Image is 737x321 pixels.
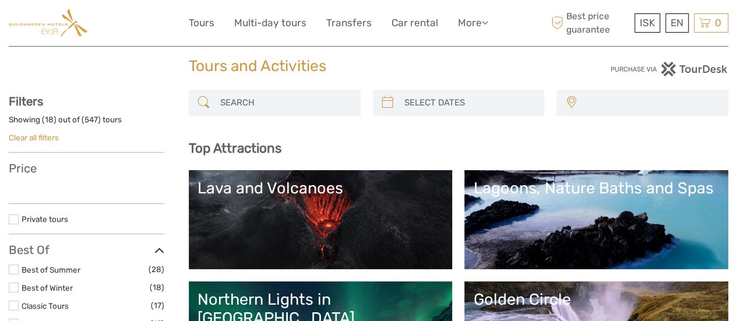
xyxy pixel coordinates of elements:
[189,15,214,31] a: Tours
[149,263,164,276] span: (28)
[216,93,355,113] input: SEARCH
[392,15,438,31] a: Car rental
[198,179,444,197] div: Lava and Volcanoes
[473,179,720,260] a: Lagoons, Nature Baths and Spas
[150,281,164,294] span: (18)
[665,13,689,33] div: EN
[9,243,164,257] h3: Best Of
[548,10,632,36] span: Best price guarantee
[22,214,68,224] a: Private tours
[400,93,539,113] input: SELECT DATES
[9,161,164,175] h3: Price
[610,62,728,76] img: PurchaseViaTourDesk.png
[22,283,73,292] a: Best of Winter
[458,15,488,31] a: More
[189,140,281,156] b: Top Attractions
[9,9,87,37] img: Guldsmeden Eyja
[22,301,69,311] a: Classic Tours
[473,290,720,309] div: Golden Circle
[9,133,59,142] a: Clear all filters
[640,17,655,29] span: ISK
[326,15,372,31] a: Transfers
[84,114,98,125] label: 547
[234,15,306,31] a: Multi-day tours
[9,114,164,132] div: Showing ( ) out of ( ) tours
[198,179,444,260] a: Lava and Volcanoes
[713,17,723,29] span: 0
[151,299,164,312] span: (17)
[189,57,549,76] h1: Tours and Activities
[473,179,720,197] div: Lagoons, Nature Baths and Spas
[22,265,80,274] a: Best of Summer
[9,94,43,108] strong: Filters
[45,114,54,125] label: 18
